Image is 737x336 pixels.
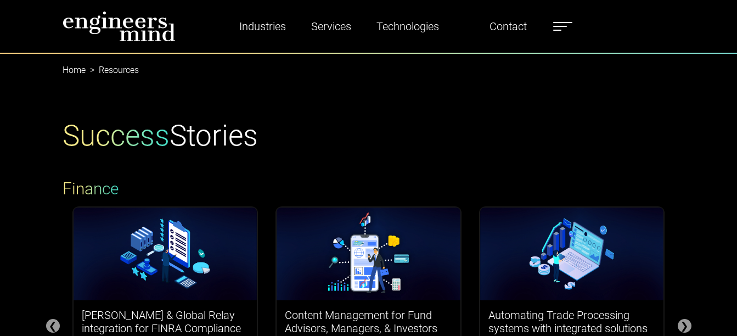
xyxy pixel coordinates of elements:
[63,11,176,42] img: logo
[63,119,170,153] span: Success
[74,208,257,300] img: logos
[235,14,290,39] a: Industries
[63,53,675,66] nav: breadcrumb
[82,309,249,335] h3: [PERSON_NAME] & Global Relay integration for FINRA Compliance
[480,208,664,300] img: logos
[63,179,119,198] span: Finance
[488,309,656,335] h3: Automating Trade Processing systems with integrated solutions
[86,64,139,77] li: Resources
[277,208,460,300] img: logos
[63,119,258,154] h1: Stories
[678,319,691,333] div: ❯
[307,14,356,39] a: Services
[46,319,60,333] div: ❮
[485,14,531,39] a: Contact
[63,65,86,75] a: Home
[285,309,452,335] h3: Content Management for Fund Advisors, Managers, & Investors
[372,14,443,39] a: Technologies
